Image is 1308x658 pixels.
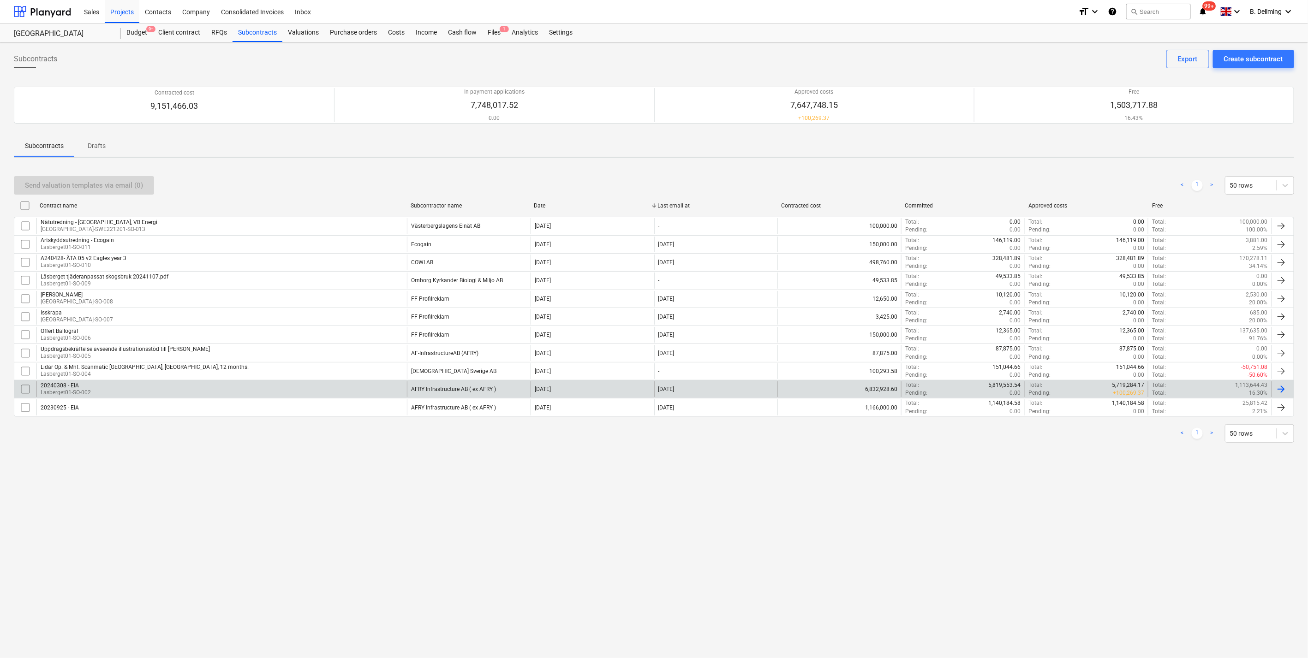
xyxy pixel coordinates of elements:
[1010,317,1021,325] p: 0.00
[411,332,449,338] div: FF Profilreklam
[1166,50,1209,68] button: Export
[777,273,901,288] div: 49,533.85
[1242,363,1268,371] p: -50,751.08
[1224,53,1283,65] div: Create subcontract
[777,399,901,415] div: 1,166,000.00
[1192,180,1203,191] a: Page 1 is your current page
[1152,237,1166,244] p: Total :
[1029,226,1051,234] p: Pending :
[1152,244,1166,252] p: Total :
[1010,226,1021,234] p: 0.00
[500,26,509,32] span: 1
[282,24,324,42] a: Valuations
[905,389,927,397] p: Pending :
[1206,180,1218,191] a: Next page
[1152,309,1166,317] p: Total :
[324,24,382,42] a: Purchase orders
[1029,280,1051,288] p: Pending :
[1112,381,1144,389] p: 5,719,284.17
[1152,255,1166,262] p: Total :
[989,381,1021,389] p: 5,819,553.54
[658,404,675,411] div: [DATE]
[535,259,551,266] div: [DATE]
[150,89,198,97] p: Contracted cost
[1029,244,1051,252] p: Pending :
[40,202,403,209] div: Contract name
[1178,53,1198,65] div: Export
[442,24,482,42] div: Cash flow
[1029,262,1051,270] p: Pending :
[1249,335,1268,343] p: 91.76%
[1029,273,1043,280] p: Total :
[996,291,1021,299] p: 10,120.00
[777,345,901,361] div: 87,875.00
[905,226,927,234] p: Pending :
[1240,218,1268,226] p: 100,000.00
[411,386,496,392] div: AFRY Infrastructure AB ( ex AFRY )
[411,277,503,284] div: Ornborg Kyrkander Biologi & Miljo AB
[905,273,919,280] p: Total :
[658,202,774,209] div: Last email at
[1010,371,1021,379] p: 0.00
[1119,273,1144,280] p: 49,533.85
[411,223,480,229] div: Västerbergslagens Elnät AB
[1010,299,1021,307] p: 0.00
[482,24,506,42] a: Files1
[1253,353,1268,361] p: 0.00%
[1029,299,1051,307] p: Pending :
[1010,408,1021,415] p: 0.00
[1213,50,1294,68] button: Create subcontract
[1152,371,1166,379] p: Total :
[535,368,551,374] div: [DATE]
[464,114,525,122] p: 0.00
[777,237,901,252] div: 150,000.00
[658,386,675,392] div: [DATE]
[1152,273,1166,280] p: Total :
[1152,299,1166,307] p: Total :
[1029,255,1043,262] p: Total :
[1078,6,1089,17] i: format_size
[999,309,1021,317] p: 2,740.00
[777,218,901,234] div: 100,000.00
[1177,180,1188,191] a: Previous page
[658,350,675,356] div: [DATE]
[658,259,675,266] div: [DATE]
[1203,1,1216,11] span: 99+
[506,24,544,42] div: Analytics
[1029,218,1043,226] p: Total :
[658,314,675,320] div: [DATE]
[1119,291,1144,299] p: 10,120.00
[1152,345,1166,353] p: Total :
[905,218,919,226] p: Total :
[41,328,91,334] div: Offert Ballograf
[905,291,919,299] p: Total :
[150,101,198,112] p: 9,151,466.03
[905,381,919,389] p: Total :
[905,408,927,415] p: Pending :
[153,24,206,42] a: Client contract
[777,291,901,307] div: 12,650.00
[121,24,153,42] a: Budget9+
[1257,345,1268,353] p: 0.00
[993,255,1021,262] p: 328,481.89
[1029,345,1043,353] p: Total :
[1010,218,1021,226] p: 0.00
[993,363,1021,371] p: 151,044.66
[1249,299,1268,307] p: 20.00%
[1152,280,1166,288] p: Total :
[1246,226,1268,234] p: 100.00%
[989,399,1021,407] p: 1,140,184.58
[1283,6,1294,17] i: keyboard_arrow_down
[1177,428,1188,439] a: Previous page
[41,370,249,378] p: Lasberget01-SO-004
[41,364,249,370] div: Lidar Op. & Mnt. Scanmatic [GEOGRAPHIC_DATA], [GEOGRAPHIC_DATA], 12 months.
[535,277,551,284] div: [DATE]
[206,24,233,42] a: RFQs
[905,317,927,325] p: Pending :
[535,314,551,320] div: [DATE]
[1152,389,1166,397] p: Total :
[1029,371,1051,379] p: Pending :
[1152,408,1166,415] p: Total :
[1249,262,1268,270] p: 34.14%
